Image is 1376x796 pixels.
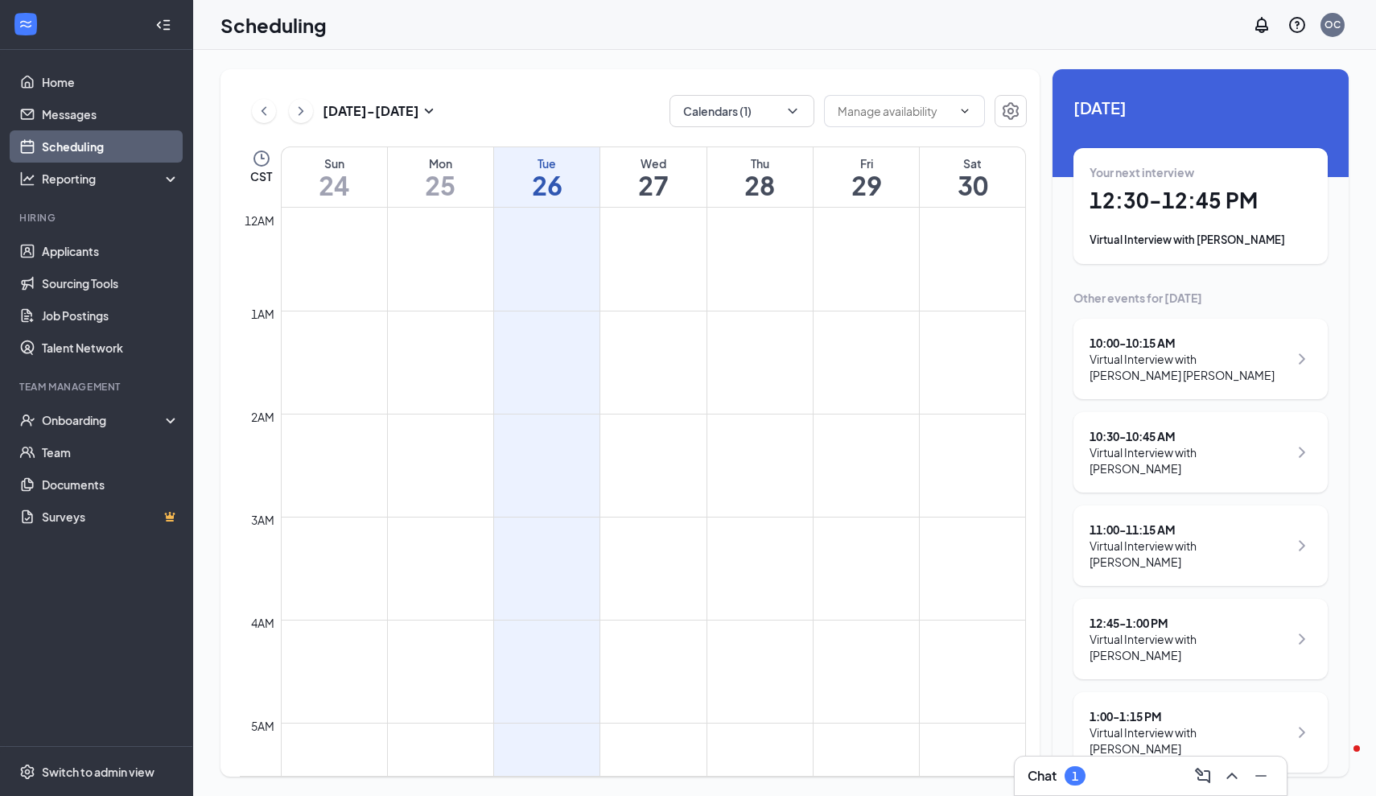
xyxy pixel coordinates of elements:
div: 2am [248,408,278,426]
div: 1:00 - 1:15 PM [1090,708,1288,724]
a: Talent Network [42,332,179,364]
button: ChevronUp [1219,763,1245,789]
svg: ComposeMessage [1193,766,1213,786]
svg: Settings [19,764,35,780]
div: Switch to admin view [42,764,154,780]
h1: 27 [600,171,706,199]
a: Sourcing Tools [42,267,179,299]
h1: 24 [282,171,387,199]
svg: Analysis [19,171,35,187]
svg: UserCheck [19,412,35,428]
svg: Collapse [155,17,171,33]
h1: 12:30 - 12:45 PM [1090,187,1312,214]
svg: ChevronRight [1292,349,1312,369]
a: Team [42,436,179,468]
button: Minimize [1248,763,1274,789]
a: Scheduling [42,130,179,163]
div: 1am [248,305,278,323]
div: 10:30 - 10:45 AM [1090,428,1288,444]
svg: ChevronRight [293,101,309,121]
a: August 29, 2025 [814,147,919,207]
a: August 24, 2025 [282,147,387,207]
div: 3am [248,511,278,529]
button: ChevronRight [289,99,313,123]
div: Virtual Interview with [PERSON_NAME] [1090,538,1288,570]
div: Mon [388,155,493,171]
svg: SmallChevronDown [419,101,439,121]
svg: ChevronDown [958,105,971,118]
div: 4am [248,614,278,632]
div: Wed [600,155,706,171]
svg: ChevronDown [785,103,801,119]
svg: ChevronRight [1292,723,1312,742]
a: Messages [42,98,179,130]
svg: Minimize [1251,766,1271,786]
div: Tue [494,155,599,171]
div: Fri [814,155,919,171]
h1: 25 [388,171,493,199]
a: Home [42,66,179,98]
button: Settings [995,95,1027,127]
a: August 27, 2025 [600,147,706,207]
h1: 29 [814,171,919,199]
svg: WorkstreamLogo [18,16,34,32]
svg: ChevronRight [1292,629,1312,649]
div: 12:45 - 1:00 PM [1090,615,1288,631]
svg: ChevronRight [1292,536,1312,555]
button: ChevronLeft [252,99,276,123]
div: 12am [241,212,278,229]
div: Your next interview [1090,164,1312,180]
svg: ChevronUp [1222,766,1242,786]
span: [DATE] [1073,95,1328,120]
a: Applicants [42,235,179,267]
h1: 26 [494,171,599,199]
svg: Settings [1001,101,1020,121]
div: 10:00 - 10:15 AM [1090,335,1288,351]
h1: Scheduling [220,11,327,39]
iframe: Intercom live chat [1321,741,1360,780]
div: 1 [1072,769,1078,783]
button: ComposeMessage [1190,763,1216,789]
button: Calendars (1)ChevronDown [669,95,814,127]
h1: 28 [707,171,813,199]
h1: 30 [920,171,1025,199]
div: Team Management [19,380,176,394]
div: OC [1325,18,1341,31]
svg: QuestionInfo [1287,15,1307,35]
svg: ChevronLeft [256,101,272,121]
div: Virtual Interview with [PERSON_NAME] [1090,724,1288,757]
div: Sun [282,155,387,171]
div: Virtual Interview with [PERSON_NAME] [1090,631,1288,663]
div: 5am [248,717,278,735]
div: Hiring [19,211,176,225]
span: CST [250,168,272,184]
a: Job Postings [42,299,179,332]
a: August 28, 2025 [707,147,813,207]
svg: ChevronRight [1292,443,1312,462]
div: Other events for [DATE] [1073,290,1328,306]
div: Thu [707,155,813,171]
div: Virtual Interview with [PERSON_NAME] [1090,232,1312,248]
input: Manage availability [838,102,952,120]
a: August 30, 2025 [920,147,1025,207]
div: Onboarding [42,412,166,428]
div: Sat [920,155,1025,171]
a: August 25, 2025 [388,147,493,207]
div: Virtual Interview with [PERSON_NAME] [PERSON_NAME] [1090,351,1288,383]
h3: [DATE] - [DATE] [323,102,419,120]
div: Virtual Interview with [PERSON_NAME] [1090,444,1288,476]
svg: Notifications [1252,15,1271,35]
svg: Clock [252,149,271,168]
h3: Chat [1028,767,1057,785]
div: Reporting [42,171,180,187]
a: August 26, 2025 [494,147,599,207]
a: SurveysCrown [42,501,179,533]
div: 11:00 - 11:15 AM [1090,522,1288,538]
a: Documents [42,468,179,501]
